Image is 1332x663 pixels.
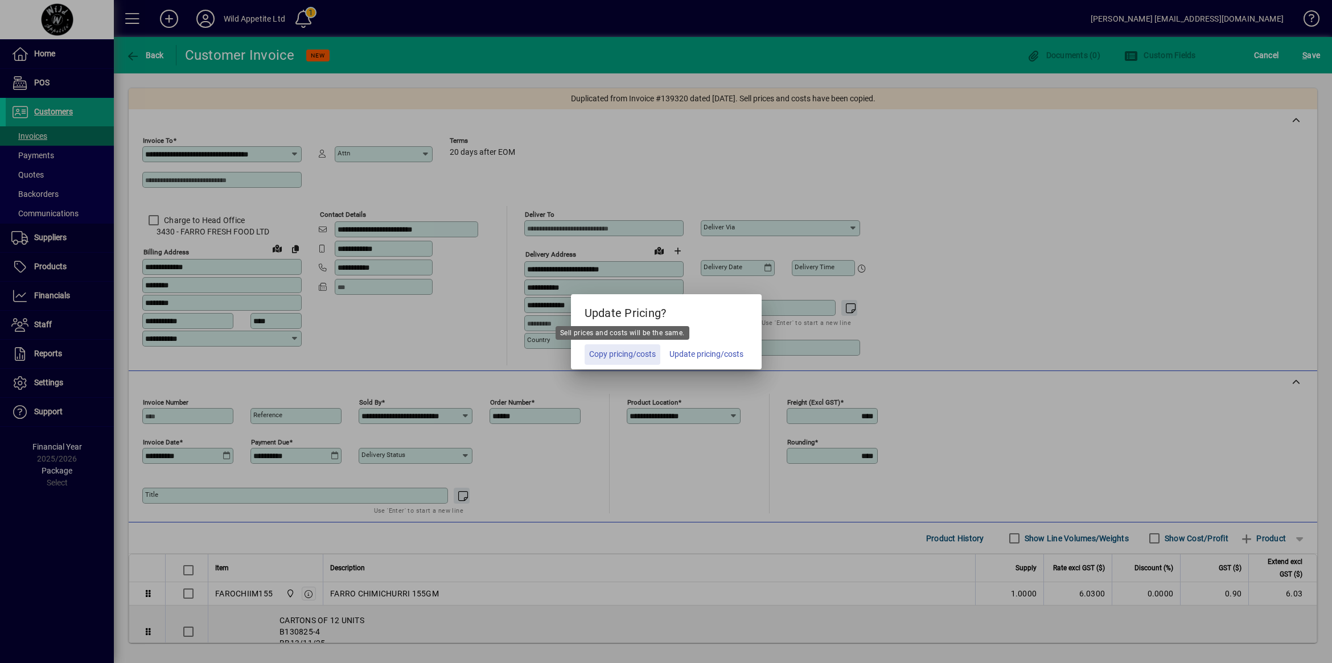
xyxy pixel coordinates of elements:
button: Copy pricing/costs [585,344,660,365]
button: Update pricing/costs [665,344,748,365]
h5: Update Pricing? [571,294,762,327]
span: Update pricing/costs [669,348,743,360]
div: Sell prices and costs will be the same. [556,326,689,340]
span: Copy pricing/costs [589,348,656,360]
